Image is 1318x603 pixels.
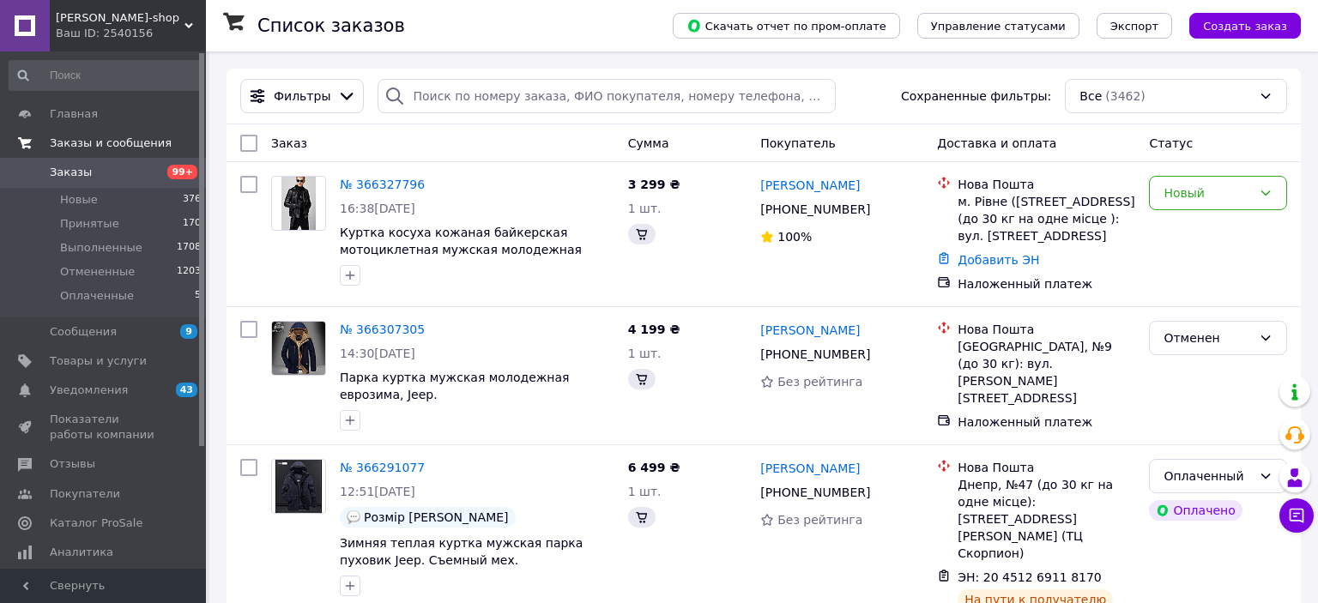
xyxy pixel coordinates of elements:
[958,476,1135,562] div: Днепр, №47 (до 30 кг на одне місце): [STREET_ADDRESS][PERSON_NAME] (ТЦ Скорпион)
[1110,20,1158,33] span: Экспорт
[628,202,662,215] span: 1 шт.
[917,13,1079,39] button: Управление статусами
[364,510,509,524] span: Розмір [PERSON_NAME]
[50,324,117,340] span: Сообщения
[1149,136,1193,150] span: Статус
[167,165,197,179] span: 99+
[340,485,415,498] span: 12:51[DATE]
[777,513,862,527] span: Без рейтинга
[180,324,197,339] span: 9
[60,288,134,304] span: Оплаченные
[1279,498,1314,533] button: Чат с покупателем
[1164,467,1252,485] div: Оплаченный
[937,136,1056,150] span: Доставка и оплата
[686,18,886,33] span: Скачать отчет по пром-оплате
[1164,184,1252,202] div: Новый
[777,375,862,389] span: Без рейтинга
[628,323,680,336] span: 4 199 ₴
[1164,329,1252,347] div: Отменен
[777,230,812,244] span: 100%
[931,20,1066,33] span: Управление статусами
[1189,13,1301,39] button: Создать заказ
[281,177,317,230] img: Фото товару
[60,264,135,280] span: Отмененные
[60,216,119,232] span: Принятые
[340,461,425,474] a: № 366291077
[340,323,425,336] a: № 366307305
[958,176,1135,193] div: Нова Пошта
[50,383,128,398] span: Уведомления
[257,15,405,36] h1: Список заказов
[1079,87,1102,105] span: Все
[271,176,326,231] a: Фото товару
[958,193,1135,244] div: м. Рівне ([STREET_ADDRESS] (до 30 кг на одне місце ): вул. [STREET_ADDRESS]
[9,60,203,91] input: Поиск
[958,570,1102,584] span: ЭН: 20 4512 6911 8170
[340,371,570,401] a: Парка куртка мужская молодежная еврозима, Jeep.
[56,10,184,26] span: Dana-shop
[757,197,874,221] div: [PHONE_NUMBER]
[177,264,201,280] span: 1203
[760,322,860,339] a: [PERSON_NAME]
[1149,500,1242,521] div: Оплачено
[271,321,326,376] a: Фото товару
[183,216,201,232] span: 170
[60,240,142,256] span: Выполненные
[50,165,92,180] span: Заказы
[958,275,1135,292] div: Наложенный платеж
[628,485,662,498] span: 1 шт.
[50,136,172,151] span: Заказы и сообщения
[271,136,307,150] span: Заказ
[760,460,860,477] a: [PERSON_NAME]
[1172,18,1301,32] a: Создать заказ
[50,456,95,472] span: Отзывы
[958,253,1039,267] a: Добавить ЭН
[760,177,860,194] a: [PERSON_NAME]
[50,545,113,560] span: Аналитика
[628,347,662,360] span: 1 шт.
[340,347,415,360] span: 14:30[DATE]
[628,178,680,191] span: 3 299 ₴
[340,178,425,191] a: № 366327796
[628,136,669,150] span: Сумма
[378,79,835,113] input: Поиск по номеру заказа, ФИО покупателя, номеру телефона, Email, номеру накладной
[958,459,1135,476] div: Нова Пошта
[757,480,874,504] div: [PHONE_NUMBER]
[50,412,159,443] span: Показатели работы компании
[1097,13,1172,39] button: Экспорт
[274,87,330,105] span: Фильтры
[958,321,1135,338] div: Нова Пошта
[271,459,326,514] a: Фото товару
[275,460,322,513] img: Фото товару
[60,192,98,208] span: Новые
[56,26,206,41] div: Ваш ID: 2540156
[50,486,120,502] span: Покупатели
[50,353,147,369] span: Товары и услуги
[628,461,680,474] span: 6 499 ₴
[958,413,1135,431] div: Наложенный платеж
[1105,89,1146,103] span: (3462)
[272,322,325,375] img: Фото товару
[177,240,201,256] span: 1708
[50,106,98,122] span: Главная
[50,516,142,531] span: Каталог ProSale
[901,87,1051,105] span: Сохраненные фильтры:
[1203,20,1287,33] span: Создать заказ
[340,226,582,274] a: Куртка косуха кожаная байкерская мотоциклетная мужская молодежная черная Турция 50 размер
[176,383,197,397] span: 43
[195,288,201,304] span: 5
[340,536,583,567] a: Зимняя теплая куртка мужская парка пуховик Jeep. Съемный мех.
[760,136,836,150] span: Покупатель
[347,510,360,524] img: :speech_balloon:
[340,202,415,215] span: 16:38[DATE]
[757,342,874,366] div: [PHONE_NUMBER]
[958,338,1135,407] div: [GEOGRAPHIC_DATA], №9 (до 30 кг): вул. [PERSON_NAME][STREET_ADDRESS]
[673,13,900,39] button: Скачать отчет по пром-оплате
[183,192,201,208] span: 376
